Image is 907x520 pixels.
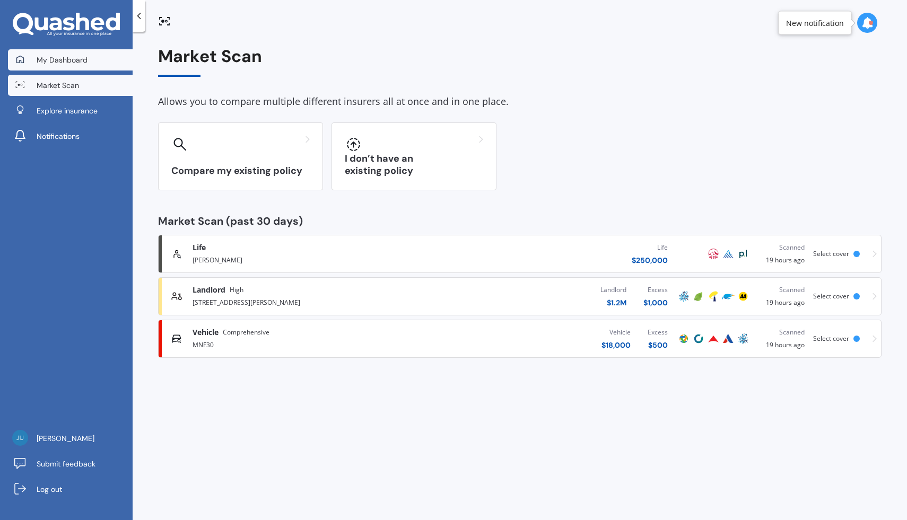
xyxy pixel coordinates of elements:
[759,242,805,253] div: Scanned
[37,484,62,495] span: Log out
[8,428,133,449] a: [PERSON_NAME]
[722,290,735,303] img: Trade Me Insurance
[8,453,133,474] a: Submit feedback
[692,332,705,345] img: Cove
[193,285,225,295] span: Landlord
[707,290,720,303] img: Tower
[632,242,668,253] div: Life
[193,295,424,308] div: [STREET_ADDRESS][PERSON_NAME]
[230,285,243,295] span: High
[158,277,882,315] a: LandlordHigh[STREET_ADDRESS][PERSON_NAME]Landlord$1.2MExcess$1,000AMPInitioTowerTrade Me Insuranc...
[737,290,749,303] img: AA
[193,327,219,338] span: Vehicle
[600,285,626,295] div: Landlord
[37,433,94,444] span: [PERSON_NAME]
[648,340,668,350] div: $ 500
[692,290,705,303] img: Initio
[813,292,849,301] span: Select cover
[158,235,882,273] a: Life[PERSON_NAME]Life$250,000AIAPinnacle LifePartners LifeScanned19 hours agoSelect cover
[759,285,805,295] div: Scanned
[8,479,133,500] a: Log out
[643,297,668,308] div: $ 1,000
[813,334,849,343] span: Select cover
[12,430,28,446] img: b098fd21a97e2103b915261ee479d459
[707,248,720,260] img: AIA
[632,255,668,266] div: $ 250,000
[648,327,668,338] div: Excess
[601,327,631,338] div: Vehicle
[171,291,182,302] img: landlord.470ea2398dcb263567d0.svg
[677,290,690,303] img: AMP
[722,332,735,345] img: Autosure
[813,249,849,258] span: Select cover
[193,242,206,253] span: Life
[707,332,720,345] img: Provident
[677,332,690,345] img: Protecta
[759,242,805,266] div: 19 hours ago
[643,285,668,295] div: Excess
[601,340,631,350] div: $ 18,000
[759,327,805,350] div: 19 hours ago
[8,126,133,147] a: Notifications
[158,216,882,226] div: Market Scan (past 30 days)
[737,248,749,260] img: Partners Life
[158,47,882,77] div: Market Scan
[223,327,269,338] span: Comprehensive
[8,49,133,70] a: My Dashboard
[786,17,844,28] div: New notification
[345,153,483,177] h3: I don’t have an existing policy
[193,253,424,266] div: [PERSON_NAME]
[37,131,80,142] span: Notifications
[37,80,79,91] span: Market Scan
[759,285,805,308] div: 19 hours ago
[8,100,133,121] a: Explore insurance
[171,165,310,177] h3: Compare my existing policy
[8,75,133,96] a: Market Scan
[158,94,882,110] div: Allows you to compare multiple different insurers all at once and in one place.
[158,320,882,358] a: VehicleComprehensiveMNF30Vehicle$18,000Excess$500ProtectaCoveProvidentAutosureAMPScanned19 hours ...
[37,459,95,469] span: Submit feedback
[737,332,749,345] img: AMP
[37,105,98,116] span: Explore insurance
[600,297,626,308] div: $ 1.2M
[37,55,88,65] span: My Dashboard
[759,327,805,338] div: Scanned
[193,338,424,350] div: MNF30
[722,248,735,260] img: Pinnacle Life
